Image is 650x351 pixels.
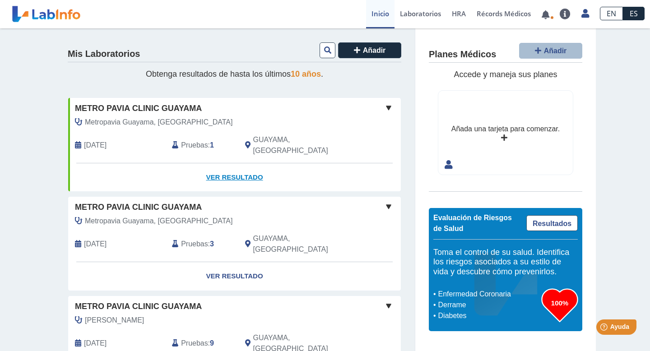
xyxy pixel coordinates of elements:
button: Añadir [338,42,401,58]
span: Metro Pavia Clinic Guayama [75,201,202,213]
a: EN [600,7,623,20]
span: Metropavia Guayama, Laboratori [85,117,232,128]
a: Ver Resultado [68,262,401,291]
span: Pruebas [181,338,208,349]
div: : [165,233,238,255]
span: Evaluación de Riesgos de Salud [433,214,512,232]
iframe: Help widget launcher [570,316,640,341]
button: Añadir [519,43,582,59]
h4: Mis Laboratorios [68,49,140,60]
span: GUAYAMA, PR [253,233,353,255]
div: Añada una tarjeta para comenzar. [451,124,560,134]
a: Ver Resultado [68,163,401,192]
span: Pruebas [181,239,208,249]
b: 9 [210,339,214,347]
h4: Planes Médicos [429,49,496,60]
span: Mendez Lopez, Francisco [85,315,144,326]
div: : [165,134,238,156]
span: Metro Pavia Clinic Guayama [75,102,202,115]
span: HRA [452,9,466,18]
span: Obtenga resultados de hasta los últimos . [146,69,323,79]
h5: Toma el control de su salud. Identifica los riesgos asociados a su estilo de vida y descubre cómo... [433,248,578,277]
b: 1 [210,141,214,149]
span: Añadir [544,47,567,55]
span: GUAYAMA, PR [253,134,353,156]
span: Accede y maneja sus planes [454,70,557,79]
span: 2025-05-30 [84,239,107,249]
span: Añadir [363,46,386,54]
b: 3 [210,240,214,248]
h3: 100% [542,297,578,309]
span: 2025-02-20 [84,338,107,349]
span: Metropavia Guayama, Laboratori [85,216,232,226]
span: 10 años [291,69,321,79]
li: Enfermedad Coronaria [436,289,542,300]
span: Pruebas [181,140,208,151]
span: 2025-09-10 [84,140,107,151]
li: Derrame [436,300,542,310]
a: Resultados [526,215,578,231]
span: Metro Pavia Clinic Guayama [75,300,202,313]
a: ES [623,7,645,20]
li: Diabetes [436,310,542,321]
